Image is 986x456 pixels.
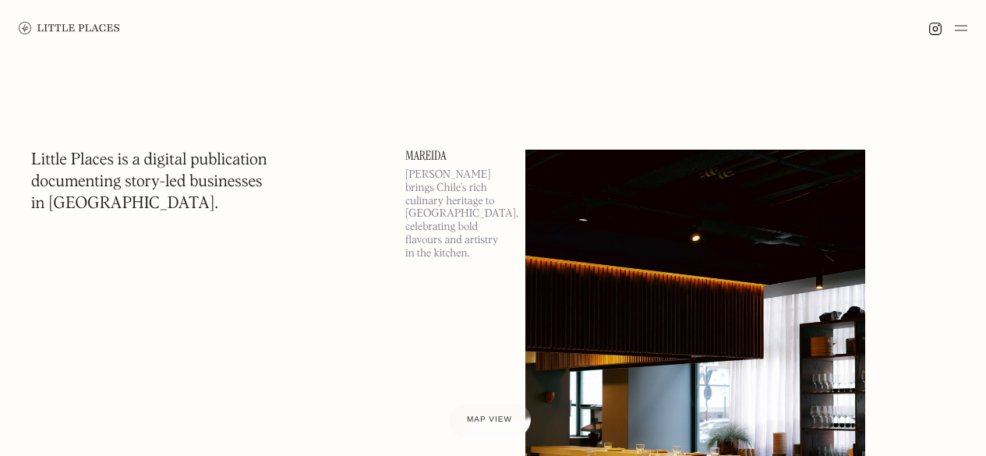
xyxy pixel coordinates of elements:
span: Map view [467,415,512,424]
a: Map view [448,403,531,437]
a: Mareida [405,150,507,162]
h1: Little Places is a digital publication documenting story-led businesses in [GEOGRAPHIC_DATA]. [31,150,267,215]
p: [PERSON_NAME] brings Chile’s rich culinary heritage to [GEOGRAPHIC_DATA], celebrating bold flavou... [405,168,507,260]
